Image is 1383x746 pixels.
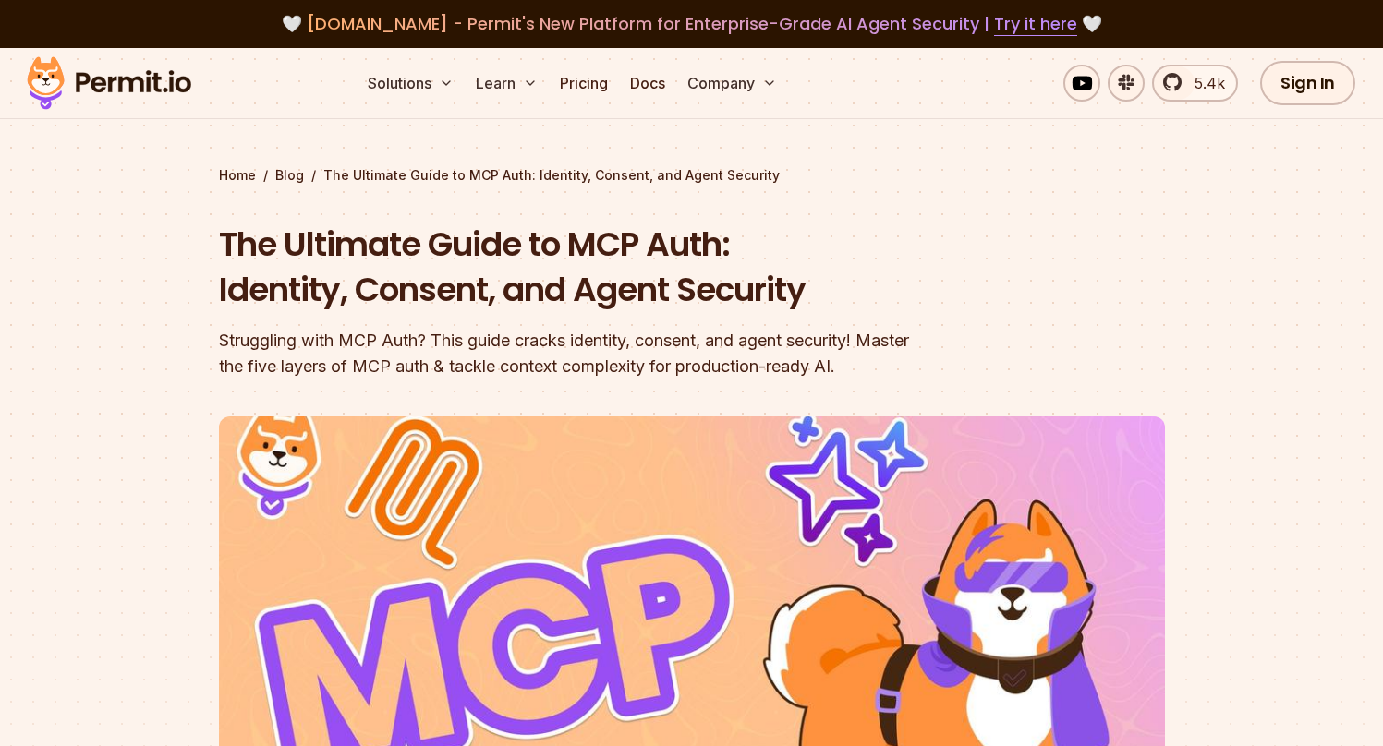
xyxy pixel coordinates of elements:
button: Company [680,65,784,102]
button: Solutions [360,65,461,102]
h1: The Ultimate Guide to MCP Auth: Identity, Consent, and Agent Security [219,222,928,313]
div: Struggling with MCP Auth? This guide cracks identity, consent, and agent security! Master the fiv... [219,328,928,379]
div: / / [219,166,1165,185]
a: Sign In [1260,61,1355,105]
span: [DOMAIN_NAME] - Permit's New Platform for Enterprise-Grade AI Agent Security | [307,12,1077,35]
span: 5.4k [1183,72,1225,94]
a: Pricing [552,65,615,102]
button: Learn [468,65,545,102]
img: Permit logo [18,52,200,114]
a: Try it here [994,12,1077,36]
a: Home [219,166,256,185]
a: Docs [623,65,673,102]
a: 5.4k [1152,65,1238,102]
a: Blog [275,166,304,185]
div: 🤍 🤍 [44,11,1339,37]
